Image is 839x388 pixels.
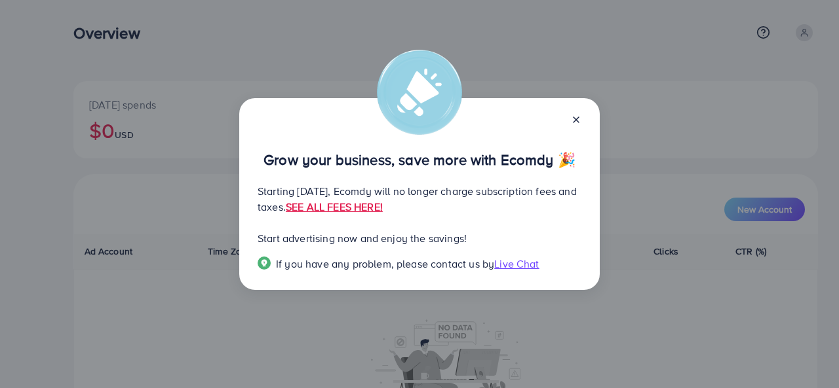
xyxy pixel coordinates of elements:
[258,183,581,215] p: Starting [DATE], Ecomdy will no longer charge subscription fees and taxes.
[276,256,494,271] span: If you have any problem, please contact us by
[494,256,539,271] span: Live Chat
[258,230,581,246] p: Start advertising now and enjoy the savings!
[286,200,383,214] a: SEE ALL FEES HERE!
[377,50,462,135] img: alert
[258,152,581,168] p: Grow your business, save more with Ecomdy 🎉
[258,256,271,270] img: Popup guide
